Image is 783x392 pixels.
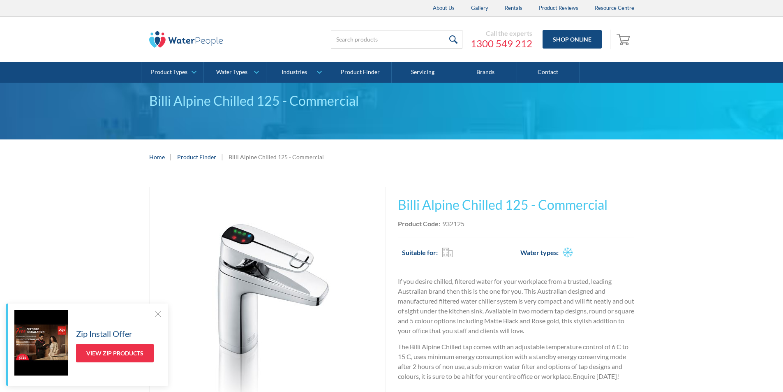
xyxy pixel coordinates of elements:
div: Industries [282,69,307,76]
div: | [220,152,224,162]
a: Open empty cart [614,30,634,49]
a: View Zip Products [76,344,154,362]
a: Product Finder [177,153,216,161]
strong: Product Code: [398,220,440,227]
h1: Billi Alpine Chilled 125 - Commercial [398,195,634,215]
a: Home [149,153,165,161]
div: | [169,152,173,162]
a: Industries [266,62,328,83]
a: Product Finder [329,62,392,83]
div: Billi Alpine Chilled 125 - Commercial [149,91,634,111]
iframe: podium webchat widget prompt [643,262,783,361]
div: Product Types [151,69,187,76]
a: Brands [454,62,517,83]
a: 1300 549 212 [471,37,532,50]
div: Billi Alpine Chilled 125 - Commercial [229,153,324,161]
img: The Water People [149,31,223,48]
img: Zip Install Offer [14,310,68,376]
h5: Zip Install Offer [76,327,132,340]
a: Contact [517,62,580,83]
div: Call the experts [471,29,532,37]
img: shopping cart [617,32,632,46]
iframe: podium webchat widget bubble [701,351,783,392]
input: Search products [331,30,462,49]
h2: Suitable for: [402,248,438,257]
p: The Billi Alpine Chilled tap comes with an adjustable temperature control of 6 C to 15 C, uses mi... [398,342,634,381]
div: Water Types [216,69,247,76]
p: If you desire chilled, filtered water for your workplace from a trusted, leading Australian brand... [398,276,634,336]
a: Water Types [204,62,266,83]
a: Servicing [392,62,454,83]
div: 932125 [442,219,464,229]
a: Shop Online [543,30,602,49]
h2: Water types: [520,248,559,257]
a: Product Types [141,62,203,83]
